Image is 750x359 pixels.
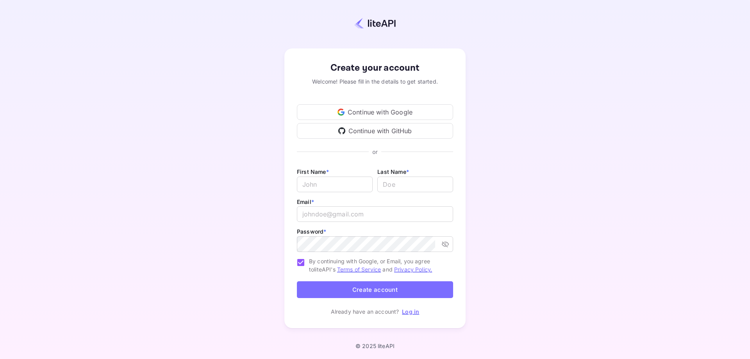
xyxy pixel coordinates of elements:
[297,61,453,75] div: Create your account
[402,308,419,315] a: Log in
[297,77,453,86] div: Welcome! Please fill in the details to get started.
[297,228,326,235] label: Password
[394,266,432,273] a: Privacy Policy.
[354,18,396,29] img: liteapi
[331,307,399,316] p: Already have an account?
[337,266,381,273] a: Terms of Service
[377,177,453,192] input: Doe
[438,237,452,251] button: toggle password visibility
[355,343,395,349] p: © 2025 liteAPI
[297,123,453,139] div: Continue with GitHub
[309,257,447,273] span: By continuing with Google, or Email, you agree to liteAPI's and
[377,168,409,175] label: Last Name
[297,177,373,192] input: John
[297,281,453,298] button: Create account
[297,168,329,175] label: First Name
[297,198,314,205] label: Email
[297,206,453,222] input: johndoe@gmail.com
[297,104,453,120] div: Continue with Google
